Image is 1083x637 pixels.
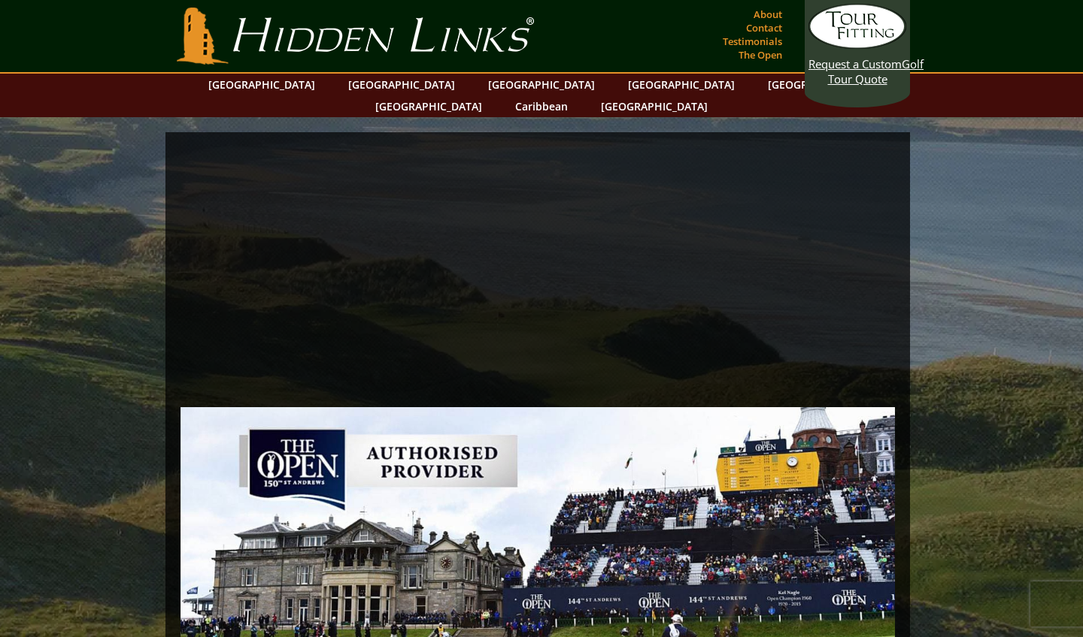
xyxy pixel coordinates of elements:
[368,95,490,117] a: [GEOGRAPHIC_DATA]
[808,4,906,86] a: Request a CustomGolf Tour Quote
[593,95,715,117] a: [GEOGRAPHIC_DATA]
[201,74,323,95] a: [GEOGRAPHIC_DATA]
[735,44,786,65] a: The Open
[760,74,882,95] a: [GEOGRAPHIC_DATA]
[307,147,769,407] iframe: Sir-Nick-Favorite-memories-from-St-Andrews
[508,95,575,117] a: Caribbean
[750,4,786,25] a: About
[719,31,786,52] a: Testimonials
[341,74,463,95] a: [GEOGRAPHIC_DATA]
[742,17,786,38] a: Contact
[808,56,902,71] span: Request a Custom
[620,74,742,95] a: [GEOGRAPHIC_DATA]
[481,74,602,95] a: [GEOGRAPHIC_DATA]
